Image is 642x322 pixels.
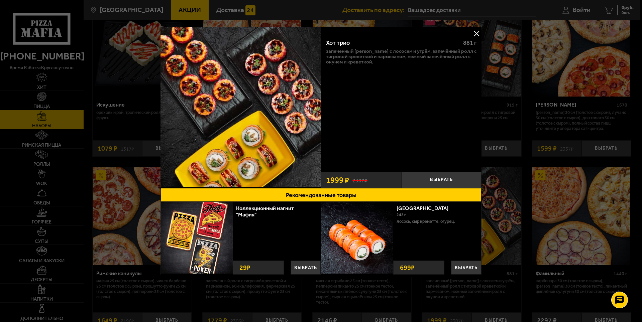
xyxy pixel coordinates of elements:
strong: 699 ₽ [398,261,416,274]
div: Хот трио [326,39,457,47]
a: [GEOGRAPHIC_DATA] [397,205,455,211]
span: 881 г [463,39,476,46]
button: Выбрать [401,172,481,188]
a: Хот трио [160,27,321,188]
p: лосось, Сыр креметте, огурец. [397,218,476,225]
p: Запеченный [PERSON_NAME] с лососем и угрём, Запечённый ролл с тигровой креветкой и пармезаном, Не... [326,48,476,64]
img: Хот трио [160,27,321,187]
s: 2307 ₽ [352,176,367,183]
button: Выбрать [451,261,481,275]
strong: 29 ₽ [238,261,252,274]
button: Рекомендованные товары [160,188,481,202]
span: 1999 ₽ [326,176,349,184]
button: Выбрать [291,261,321,275]
span: 242 г [397,212,406,217]
a: Коллекционный магнит "Мафия" [236,205,294,218]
